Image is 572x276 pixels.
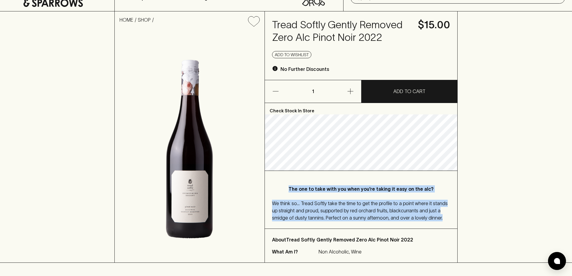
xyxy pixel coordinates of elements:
span: We think so… Tread Softly take the time to get the profile to a point where it stands up straight... [272,201,448,220]
p: ADD TO CART [393,88,425,95]
p: The one to take with you when you’re taking it easy on the alc? [284,185,438,193]
img: 35565.png [115,32,265,262]
p: No Further Discounts [280,65,329,73]
p: 1 [306,80,320,103]
button: Add to wishlist [246,14,262,29]
p: About Tread Softly Gently Removed Zero Alc Pinot Noir 2022 [272,236,450,243]
h4: $15.00 [418,19,450,31]
p: What Am I? [272,248,317,255]
a: SHOP [138,17,151,23]
p: Check Stock In Store [265,103,457,114]
button: ADD TO CART [362,80,458,103]
a: HOME [120,17,133,23]
h4: Tread Softly Gently Removed Zero Alc Pinot Noir 2022 [272,19,411,44]
img: bubble-icon [554,258,560,264]
button: Add to wishlist [272,51,311,58]
p: Non Alcoholic, Wine [319,248,362,255]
